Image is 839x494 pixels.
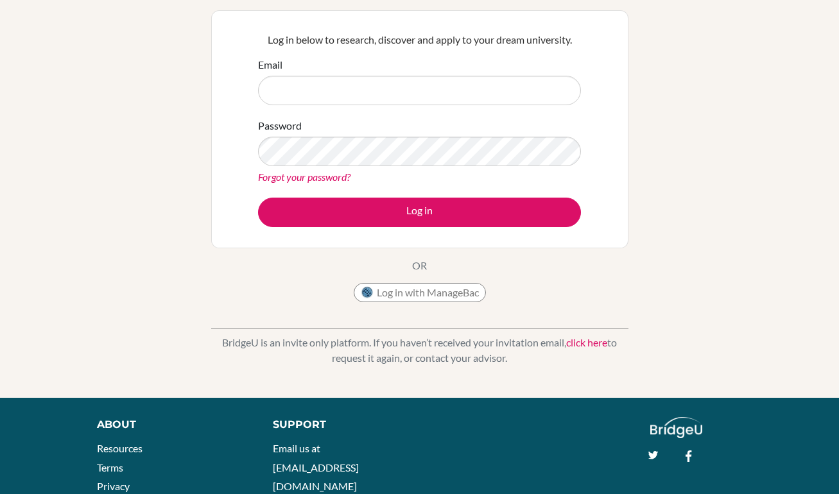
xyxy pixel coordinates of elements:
[97,480,130,492] a: Privacy
[97,461,123,473] a: Terms
[354,283,486,302] button: Log in with ManageBac
[97,417,244,432] div: About
[273,442,359,492] a: Email us at [EMAIL_ADDRESS][DOMAIN_NAME]
[97,442,143,454] a: Resources
[566,336,607,348] a: click here
[258,32,581,47] p: Log in below to research, discover and apply to your dream university.
[273,417,407,432] div: Support
[258,118,302,133] label: Password
[258,57,282,72] label: Email
[650,417,702,438] img: logo_white@2x-f4f0deed5e89b7ecb1c2cc34c3e3d731f90f0f143d5ea2071677605dd97b5244.png
[412,258,427,273] p: OR
[258,198,581,227] button: Log in
[211,335,628,366] p: BridgeU is an invite only platform. If you haven’t received your invitation email, to request it ...
[258,171,350,183] a: Forgot your password?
